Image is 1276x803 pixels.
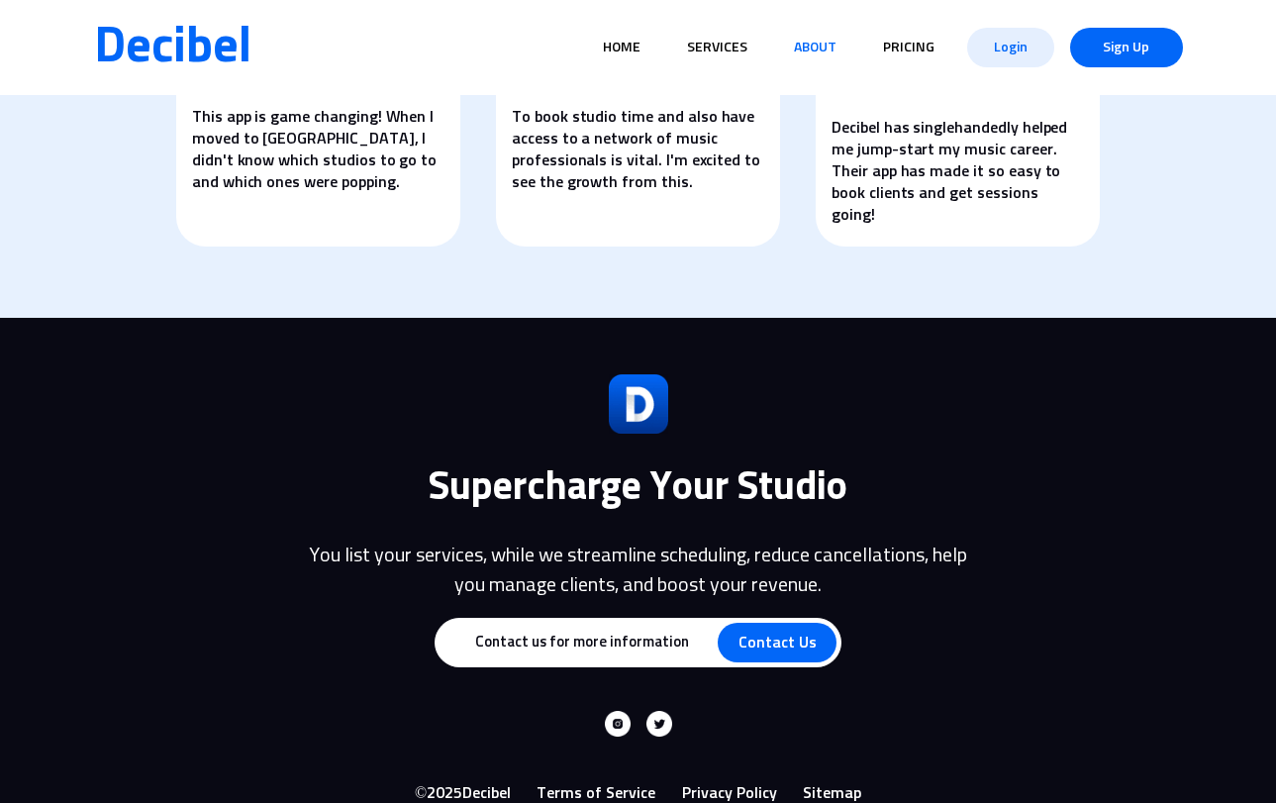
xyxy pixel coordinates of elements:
span: Sign Up [1086,28,1167,67]
a: Home [595,29,648,66]
a: Pricing [875,29,942,66]
a: Login [959,20,1062,76]
button: Contact Us [718,623,836,662]
span: Contact Us [734,634,821,652]
img: logo [646,711,672,737]
a: Sign Up [1062,20,1191,76]
a: Decibel [94,24,251,71]
p: To book studio time and also have access to a network of music professionals is vital. I'm excite... [512,106,764,193]
a: About [786,29,844,66]
a: Login [967,28,1054,67]
img: logo [609,374,668,434]
span: Login [983,28,1038,67]
a: Services [679,29,755,66]
a: logo [646,724,672,740]
p: Supercharge Your Studio [429,464,847,512]
a: logo [605,724,631,740]
p: This app is game changing! When I moved to [GEOGRAPHIC_DATA], I didn't know which studios to go t... [192,106,444,193]
img: logo [605,711,631,737]
p: Contact us for more information [475,632,689,654]
p: Decibel has singlehandedly helped me jump-start my music career. Their app has made it so easy to... [832,117,1084,226]
p: You list your services, while we streamline scheduling, reduce cancellations, help you manage cli... [293,541,982,600]
a: Sign Up [1070,28,1183,67]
